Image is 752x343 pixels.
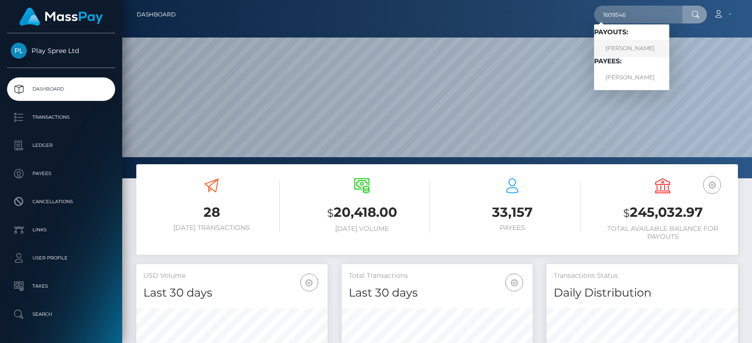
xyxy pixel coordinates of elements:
[7,190,115,213] a: Cancellations
[11,251,111,265] p: User Profile
[143,203,280,221] h3: 28
[594,28,669,36] h6: Payouts:
[11,138,111,152] p: Ledger
[554,285,731,301] h4: Daily Distribution
[594,69,669,86] a: [PERSON_NAME]
[7,218,115,242] a: Links
[595,225,731,241] h6: Total Available Balance for Payouts
[294,203,430,222] h3: 20,418.00
[444,203,580,221] h3: 33,157
[7,274,115,298] a: Taxes
[11,43,27,59] img: Play Spree Ltd
[143,285,321,301] h4: Last 30 days
[11,110,111,124] p: Transactions
[594,6,682,23] input: Search...
[11,223,111,237] p: Links
[349,271,526,281] h5: Total Transactions
[11,82,111,96] p: Dashboard
[11,167,111,181] p: Payees
[11,307,111,321] p: Search
[594,40,669,57] a: [PERSON_NAME]
[349,285,526,301] h4: Last 30 days
[143,224,280,232] h6: [DATE] Transactions
[595,203,731,222] h3: 245,032.97
[7,46,115,55] span: Play Spree Ltd
[7,303,115,326] a: Search
[444,224,580,232] h6: Payees
[623,206,630,220] small: $
[19,8,103,26] img: MassPay Logo
[137,5,176,24] a: Dashboard
[11,279,111,293] p: Taxes
[7,134,115,157] a: Ledger
[7,246,115,270] a: User Profile
[11,195,111,209] p: Cancellations
[7,77,115,101] a: Dashboard
[7,106,115,129] a: Transactions
[294,225,430,233] h6: [DATE] Volume
[594,57,669,65] h6: Payees:
[554,271,731,281] h5: Transactions Status
[143,271,321,281] h5: USD Volume
[327,206,334,220] small: $
[7,162,115,185] a: Payees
